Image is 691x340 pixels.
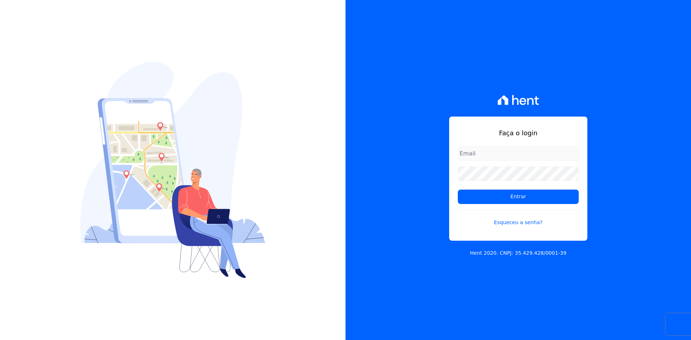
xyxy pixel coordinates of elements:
a: Esqueceu a senha? [458,210,579,226]
input: Entrar [458,190,579,204]
p: Hent 2020. CNPJ: 35.429.428/0001-39 [470,249,566,257]
input: Email [458,146,579,161]
h1: Faça o login [458,128,579,138]
img: Login [80,62,265,278]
